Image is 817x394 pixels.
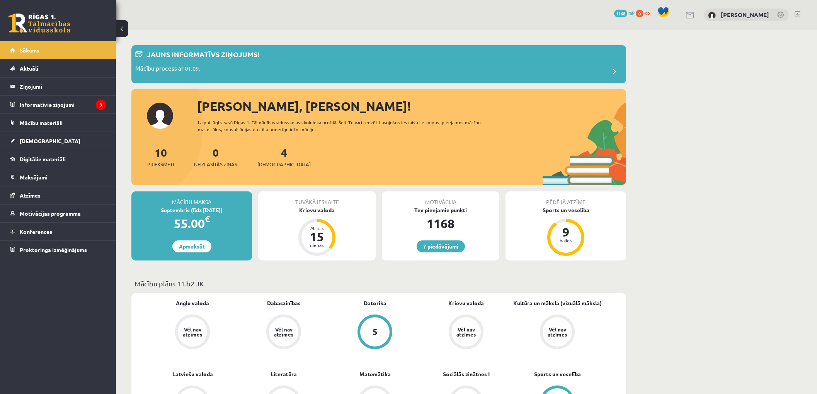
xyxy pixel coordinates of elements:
[512,315,603,351] a: Vēl nav atzīmes
[636,10,654,16] a: 0 xp
[382,214,499,233] div: 1168
[10,241,106,259] a: Proktoringa izmēģinājums
[20,65,38,72] span: Aktuāli
[258,206,376,257] a: Krievu valoda Atlicis 15 dienas
[147,49,259,59] p: Jauns informatīvs ziņojums!
[131,206,252,214] div: Septembris (līdz [DATE])
[238,315,329,351] a: Vēl nav atzīmes
[10,41,106,59] a: Sākums
[636,10,643,17] span: 0
[20,192,41,199] span: Atzīmes
[9,14,70,33] a: Rīgas 1. Tālmācības vidusskola
[614,10,627,17] span: 1168
[257,161,311,168] span: [DEMOGRAPHIC_DATA]
[20,246,87,253] span: Proktoringa izmēģinājums
[10,78,106,95] a: Ziņojumi
[10,114,106,132] a: Mācību materiāli
[506,206,626,214] div: Sports un veselība
[20,96,106,113] legend: Informatīvie ziņojumi
[373,328,378,336] div: 5
[131,214,252,233] div: 55.00
[96,100,106,110] i: 3
[135,49,622,79] a: Jauns informatīvs ziņojums! Mācību process ar 01.09.
[10,205,106,222] a: Motivācijas programma
[172,370,213,378] a: Latviešu valoda
[20,47,39,54] span: Sākums
[20,78,106,95] legend: Ziņojumi
[420,315,512,351] a: Vēl nav atzīmes
[194,145,237,168] a: 0Neizlasītās ziņas
[194,161,237,168] span: Neizlasītās ziņas
[645,10,650,16] span: xp
[10,223,106,240] a: Konferences
[329,315,420,351] a: 5
[267,299,301,307] a: Dabaszinības
[364,299,386,307] a: Datorika
[513,299,602,307] a: Kultūra un māksla (vizuālā māksla)
[448,299,484,307] a: Krievu valoda
[176,299,209,307] a: Angļu valoda
[198,119,495,133] div: Laipni lūgts savā Rīgas 1. Tālmācības vidusskolas skolnieka profilā. Šeit Tu vari redzēt tuvojošo...
[271,370,297,378] a: Literatūra
[20,119,63,126] span: Mācību materiāli
[197,97,626,115] div: [PERSON_NAME], [PERSON_NAME]!
[147,145,174,168] a: 10Priekšmeti
[10,59,106,77] a: Aktuāli
[10,186,106,204] a: Atzīmes
[628,10,635,16] span: mP
[10,96,106,113] a: Informatīvie ziņojumi3
[455,327,477,337] div: Vēl nav atzīmes
[258,206,376,214] div: Krievu valoda
[534,370,581,378] a: Sports un veselība
[20,210,81,217] span: Motivācijas programma
[708,12,716,19] img: Jānis Mārtiņš Kazuberns
[182,327,203,337] div: Vēl nav atzīmes
[147,315,238,351] a: Vēl nav atzīmes
[134,278,623,289] p: Mācību plāns 11.b2 JK
[443,370,490,378] a: Sociālās zinātnes I
[10,168,106,186] a: Maksājumi
[417,240,465,252] a: 7 piedāvājumi
[10,132,106,150] a: [DEMOGRAPHIC_DATA]
[546,327,568,337] div: Vēl nav atzīmes
[359,370,391,378] a: Matemātika
[20,168,106,186] legend: Maksājumi
[506,206,626,257] a: Sports un veselība 9 balles
[614,10,635,16] a: 1168 mP
[554,238,577,243] div: balles
[305,243,329,247] div: dienas
[382,191,499,206] div: Motivācija
[10,150,106,168] a: Digitālie materiāli
[382,206,499,214] div: Tev pieejamie punkti
[20,228,52,235] span: Konferences
[131,191,252,206] div: Mācību maksa
[305,226,329,230] div: Atlicis
[205,213,210,225] span: €
[135,64,200,75] p: Mācību process ar 01.09.
[506,191,626,206] div: Pēdējā atzīme
[305,230,329,243] div: 15
[20,156,66,162] span: Digitālie materiāli
[554,226,577,238] div: 9
[258,191,376,206] div: Tuvākā ieskaite
[721,11,769,19] a: [PERSON_NAME]
[20,137,80,144] span: [DEMOGRAPHIC_DATA]
[257,145,311,168] a: 4[DEMOGRAPHIC_DATA]
[147,161,174,168] span: Priekšmeti
[273,327,294,337] div: Vēl nav atzīmes
[172,240,211,252] a: Apmaksāt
